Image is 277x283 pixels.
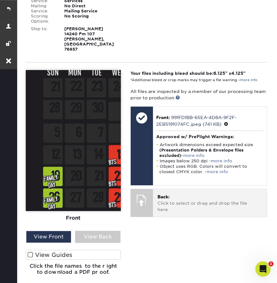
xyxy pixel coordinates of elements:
div: Ship to: [26,26,59,52]
div: View Front [26,231,71,243]
li: Object uses RGB. Colors will convert to closest CMYK color. - [156,164,264,174]
span: Front: [156,115,170,120]
strong: Your files including bleed should be: " x " [130,71,246,76]
li: Images below 250 dpi - [156,158,264,164]
div: View Back [75,231,120,243]
strong: [PERSON_NAME] 14240 Fm 107 [PERSON_NAME], [GEOGRAPHIC_DATA] 76657 [64,26,114,52]
span: Back: [157,194,170,199]
small: *Additional bleed or crop marks may trigger a file warning – [130,78,257,82]
div: Front [26,211,121,225]
h4: Approved w/ PreFlight Warnings: [156,134,264,139]
div: No Scoring [59,14,106,24]
p: All files are inspected by a member of our processing team prior to production. [130,88,267,101]
a: more info [183,153,204,158]
strong: (Presentation Folders & Envelope files excluded) [159,148,244,158]
div: Scoring Options: [26,14,59,24]
div: Mailing Service: [26,4,59,14]
p: Click to select or drag and drop the file here. [157,194,262,213]
a: 991FD1BB-65EA-4D8A-9F2F-2EB5191074FC.jpeg (741 KB) [156,115,237,127]
div: No Direct Mailing Service [59,4,106,14]
label: View Guides [26,250,121,260]
a: more info [211,159,232,163]
a: more info [207,169,228,174]
h6: Click the file names to the right to download a PDF proof. [26,263,121,280]
span: 6.125 [213,71,225,76]
a: more info [240,78,257,82]
li: Artwork dimensions exceed expected size. - [156,142,264,158]
span: 1 [268,261,274,266]
span: 4.125 [231,71,243,76]
iframe: Intercom live chat [255,261,271,277]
